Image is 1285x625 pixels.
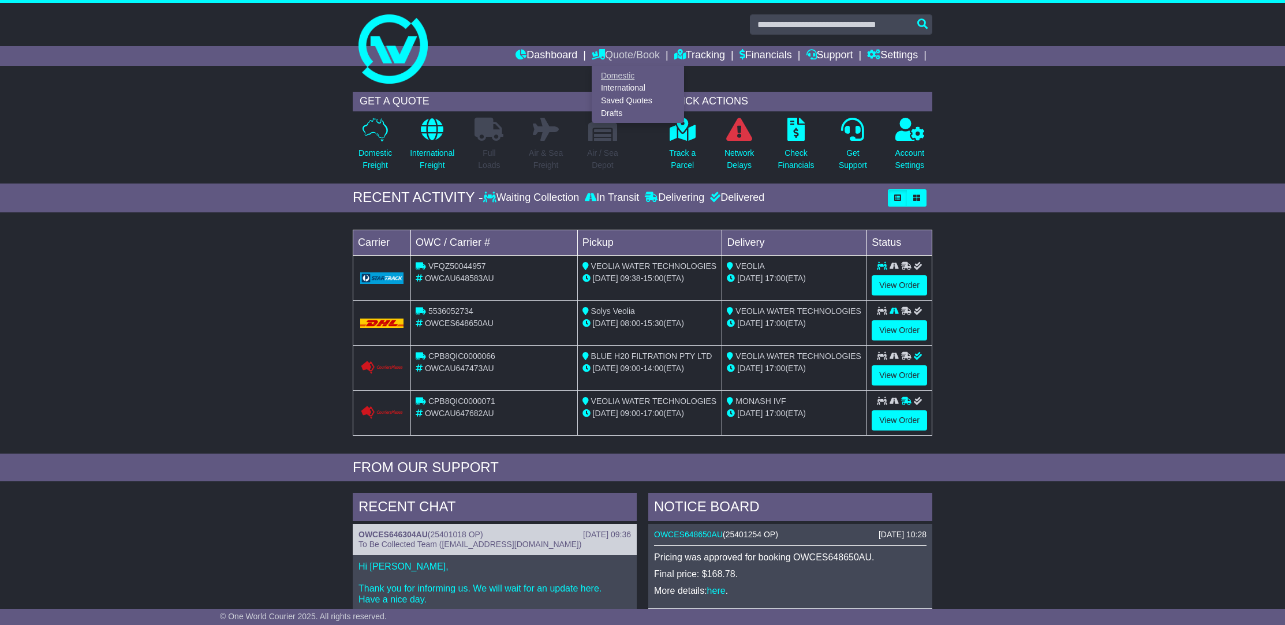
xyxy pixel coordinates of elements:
span: VEOLIA WATER TECHNOLOGIES [591,261,717,271]
div: - (ETA) [582,362,718,375]
p: Account Settings [895,147,925,171]
div: (ETA) [727,272,862,285]
span: [DATE] [737,274,763,283]
img: DHL.png [360,319,404,328]
span: CPB8QIC0000066 [428,351,495,361]
img: GetCarrierServiceLogo [360,406,404,420]
p: Air & Sea Freight [529,147,563,171]
td: Delivery [722,230,867,255]
span: 25401254 OP [726,530,775,539]
p: Pricing was approved for booking OWCES648650AU. [654,552,927,563]
span: To Be Collected Team ([EMAIL_ADDRESS][DOMAIN_NAME]) [358,540,581,549]
div: ( ) [654,530,927,540]
a: View Order [872,275,927,295]
span: CPB8QIC0000071 [428,396,495,406]
span: 15:00 [643,274,663,283]
span: 17:00 [765,274,785,283]
p: International Freight [410,147,454,171]
div: In Transit [582,192,642,204]
div: [DATE] 09:36 [583,530,631,540]
a: GetSupport [838,117,868,178]
div: ( ) [358,530,631,540]
p: Domestic Freight [358,147,392,171]
span: MONASH IVF [735,396,786,406]
div: [DATE] 10:28 [879,530,927,540]
div: (ETA) [727,317,862,330]
td: Status [867,230,932,255]
div: RECENT ACTIVITY - [353,189,483,206]
span: 25401018 OP [431,530,480,539]
span: 14:00 [643,364,663,373]
a: View Order [872,410,927,431]
span: [DATE] [593,319,618,328]
span: [DATE] [593,364,618,373]
div: QUICK ACTIONS [660,92,932,111]
span: VEOLIA WATER TECHNOLOGIES [735,351,861,361]
a: View Order [872,320,927,340]
a: International [592,82,683,95]
span: 15:30 [643,319,663,328]
a: OWCES648650AU [654,530,723,539]
span: © One World Courier 2025. All rights reserved. [220,612,387,621]
a: Saved Quotes [592,95,683,107]
p: Air / Sea Depot [587,147,618,171]
img: GetCarrierServiceLogo [360,361,404,375]
a: Dashboard [516,46,577,66]
div: GET A QUOTE [353,92,625,111]
div: Delivered [707,192,764,204]
p: Final price: $168.78. [654,568,927,579]
div: NOTICE BOARD [648,493,932,524]
p: Full Loads [475,147,503,171]
a: Domestic [592,69,683,82]
a: Track aParcel [668,117,696,178]
div: Waiting Collection [483,192,582,204]
a: CheckFinancials [778,117,815,178]
span: OWCAU648583AU [425,274,494,283]
span: VEOLIA WATER TECHNOLOGIES [591,396,717,406]
div: (ETA) [727,362,862,375]
img: GetCarrierServiceLogo [360,272,404,284]
span: [DATE] [737,409,763,418]
div: Delivering [642,192,707,204]
div: FROM OUR SUPPORT [353,459,932,476]
span: OWCAU647473AU [425,364,494,373]
p: Check Financials [778,147,815,171]
a: InternationalFreight [409,117,455,178]
span: Solys Veolia [591,306,635,316]
span: 09:00 [621,364,641,373]
span: [DATE] [593,409,618,418]
div: - (ETA) [582,272,718,285]
a: Support [806,46,853,66]
span: VEOLIA WATER TECHNOLOGIES [735,306,861,316]
div: - (ETA) [582,407,718,420]
a: DomesticFreight [358,117,393,178]
span: VEOLIA [735,261,765,271]
span: 17:00 [765,319,785,328]
span: 09:00 [621,409,641,418]
span: VFQZ50044957 [428,261,486,271]
span: 5536052734 [428,306,473,316]
a: Drafts [592,107,683,119]
a: here [707,586,726,596]
a: NetworkDelays [724,117,754,178]
a: Quote/Book [592,46,660,66]
div: RECENT CHAT [353,493,637,524]
a: AccountSettings [895,117,925,178]
span: 17:00 [765,364,785,373]
span: 17:00 [765,409,785,418]
span: 08:00 [621,319,641,328]
span: 09:38 [621,274,641,283]
span: OWCAU647682AU [425,409,494,418]
p: Network Delays [724,147,754,171]
a: Financials [739,46,792,66]
span: [DATE] [593,274,618,283]
a: Settings [867,46,918,66]
td: OWC / Carrier # [411,230,578,255]
p: More details: . [654,585,927,596]
span: [DATE] [737,319,763,328]
span: 17:00 [643,409,663,418]
td: Carrier [353,230,411,255]
span: BLUE H20 FILTRATION PTY LTD [591,351,712,361]
div: Quote/Book [592,66,684,123]
span: OWCES648650AU [425,319,494,328]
